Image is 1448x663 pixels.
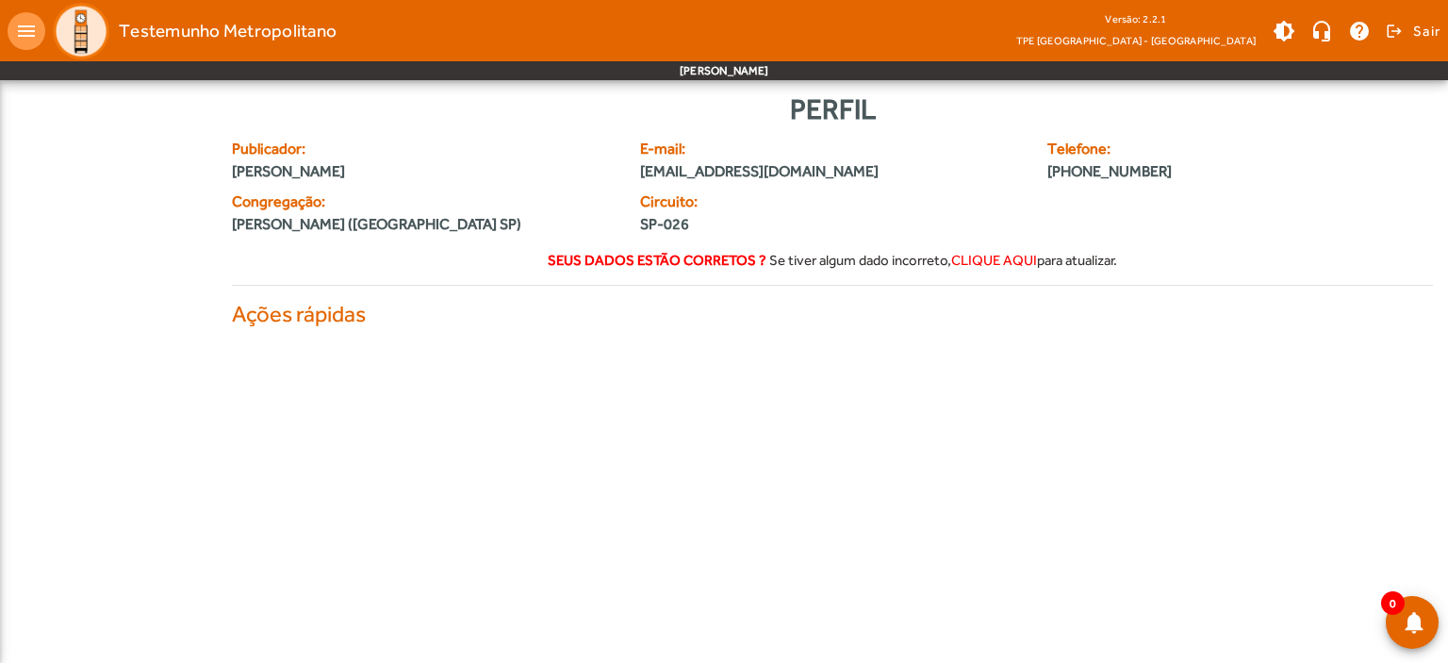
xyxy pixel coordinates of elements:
[1413,16,1440,46] span: Sair
[8,12,45,50] mat-icon: menu
[232,301,1433,328] h4: Ações rápidas
[45,3,337,59] a: Testemunho Metropolitano
[53,3,109,59] img: Logo TPE
[1383,17,1440,45] button: Sair
[951,252,1037,268] span: clique aqui
[548,252,766,268] strong: Seus dados estão corretos ?
[232,160,617,183] span: [PERSON_NAME]
[1047,160,1331,183] span: [PHONE_NUMBER]
[640,213,821,236] span: SP-026
[232,213,521,236] span: [PERSON_NAME] ([GEOGRAPHIC_DATA] SP)
[1381,591,1405,615] span: 0
[119,16,337,46] span: Testemunho Metropolitano
[232,138,617,160] span: Publicador:
[769,252,1117,268] span: Se tiver algum dado incorreto, para atualizar.
[1016,8,1256,31] div: Versão: 2.2.1
[1047,138,1331,160] span: Telefone:
[232,191,617,213] span: Congregação:
[640,138,1026,160] span: E-mail:
[232,88,1433,130] div: Perfil
[640,160,1026,183] span: [EMAIL_ADDRESS][DOMAIN_NAME]
[1016,31,1256,50] span: TPE [GEOGRAPHIC_DATA] - [GEOGRAPHIC_DATA]
[640,191,821,213] span: Circuito:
